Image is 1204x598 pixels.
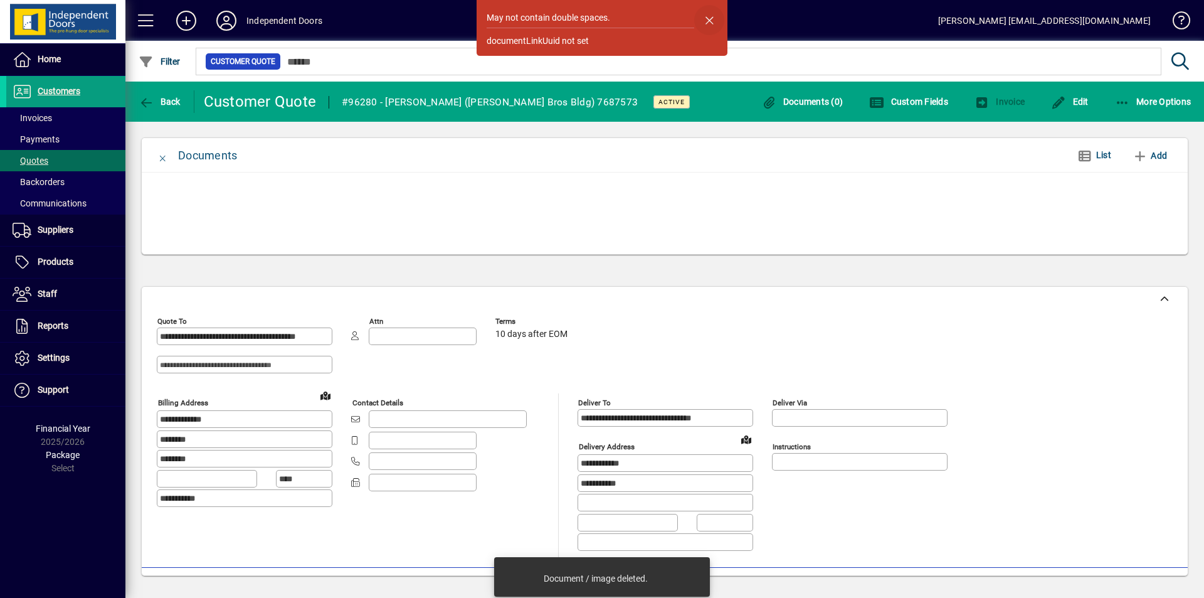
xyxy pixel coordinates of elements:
div: Independent Doors [246,11,322,31]
span: Custom Fields [869,97,948,107]
app-page-header-button: Back [125,90,194,113]
div: [PERSON_NAME] [EMAIL_ADDRESS][DOMAIN_NAME] [938,11,1151,31]
div: Document / image deleted. [544,572,648,585]
a: Knowledge Base [1163,3,1188,43]
span: Invoice [974,97,1025,107]
mat-label: Quote To [157,317,187,326]
div: #96280 - [PERSON_NAME] ([PERSON_NAME] Bros Bldg) 7687573 [342,92,638,112]
a: Reports [6,311,125,342]
span: Package [46,450,80,460]
a: Staff [6,279,125,310]
button: Profile [206,9,246,32]
span: Payments [13,134,60,144]
button: Invoice [971,90,1028,113]
a: Payments [6,129,125,150]
span: Invoices [13,113,52,123]
span: 10 days after EOM [495,329,568,339]
span: Settings [38,353,70,363]
button: Filter [135,50,184,73]
span: List [1096,150,1111,160]
span: Documents (0) [761,97,843,107]
span: Customer Quote [211,55,275,68]
button: Add [1127,144,1172,167]
a: Support [6,375,125,406]
a: Backorders [6,171,125,193]
span: Backorders [13,177,65,187]
button: List [1067,144,1121,167]
button: Add [166,9,206,32]
span: More Options [1115,97,1191,107]
span: Filter [139,56,181,67]
span: Communications [13,198,87,208]
button: Custom Fields [866,90,951,113]
mat-label: Instructions [773,442,811,451]
a: Home [6,44,125,75]
mat-label: Deliver To [578,398,611,407]
div: Customer Quote [204,92,317,112]
span: Products [38,257,73,267]
a: View on map [736,429,756,449]
span: Financial Year [36,424,90,434]
span: Active [658,98,685,106]
span: Quotes [13,156,48,166]
a: Products [6,247,125,278]
button: More Options [1112,90,1195,113]
mat-label: Deliver via [773,398,807,407]
button: Documents (0) [758,90,846,113]
a: Quotes [6,150,125,171]
div: Documents [178,146,237,166]
button: Close [148,141,178,171]
span: Home [38,54,61,64]
button: Edit [1048,90,1092,113]
span: Add [1133,146,1167,166]
a: Invoices [6,107,125,129]
span: Support [38,385,69,395]
span: Edit [1051,97,1089,107]
a: Suppliers [6,215,125,246]
span: Back [139,97,181,107]
span: Terms [495,318,571,326]
span: Suppliers [38,225,73,235]
a: View on map [315,385,335,405]
a: Settings [6,343,125,374]
a: Communications [6,193,125,214]
span: Staff [38,289,57,299]
span: Reports [38,321,68,331]
span: Customers [38,86,80,96]
button: Back [135,90,184,113]
mat-label: Attn [369,317,383,326]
